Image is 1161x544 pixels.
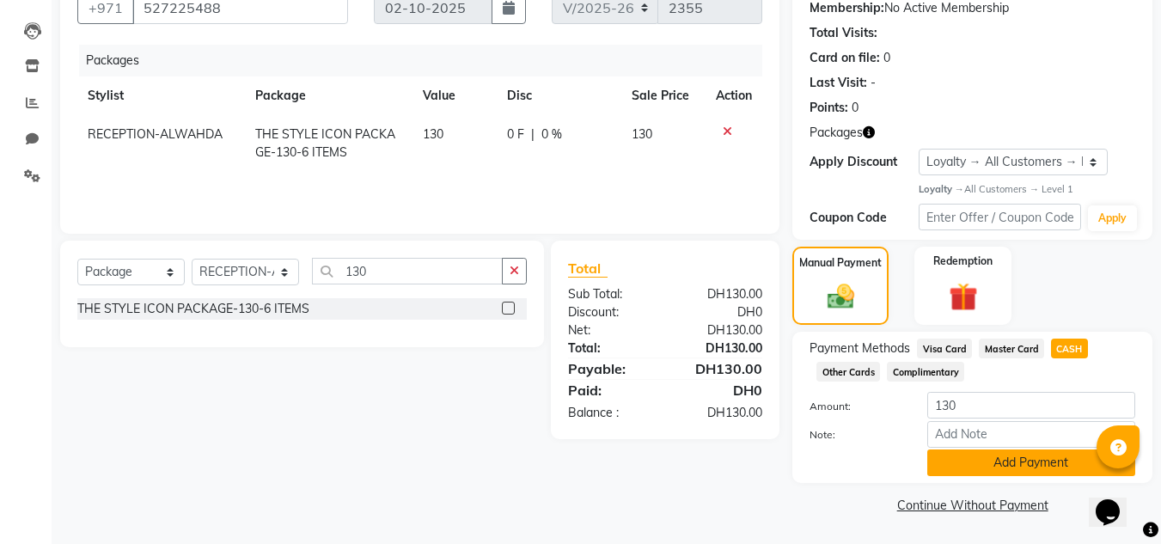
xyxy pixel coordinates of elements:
span: THE STYLE ICON PACKAGE-130-6 ITEMS [255,126,395,160]
strong: Loyalty → [919,183,964,195]
div: Points: [810,99,848,117]
span: Master Card [979,339,1044,358]
span: 130 [423,126,443,142]
th: Action [706,76,762,115]
div: All Customers → Level 1 [919,182,1135,197]
input: Search [312,258,503,284]
div: Packages [79,45,775,76]
div: Paid: [555,380,665,400]
div: Discount: [555,303,665,321]
div: Total: [555,339,665,358]
div: DH0 [665,380,775,400]
th: Package [245,76,412,115]
th: Disc [497,76,622,115]
div: DH130.00 [665,339,775,358]
img: _cash.svg [819,281,863,312]
a: Continue Without Payment [796,497,1149,515]
span: 0 % [541,125,562,144]
div: Apply Discount [810,153,918,171]
input: Enter Offer / Coupon Code [919,204,1081,230]
button: Add Payment [927,449,1135,476]
div: Total Visits: [810,24,877,42]
span: Other Cards [816,362,880,382]
th: Stylist [77,76,245,115]
div: Net: [555,321,665,339]
div: Coupon Code [810,209,918,227]
th: Value [412,76,497,115]
span: Total [568,260,608,278]
span: RECEPTION-ALWAHDA [88,126,223,142]
button: Apply [1088,205,1137,231]
div: DH0 [665,303,775,321]
label: Amount: [797,399,914,414]
span: 0 F [507,125,524,144]
span: 130 [632,126,652,142]
div: - [871,74,876,92]
div: DH130.00 [665,285,775,303]
div: Balance : [555,404,665,422]
div: 0 [852,99,859,117]
span: | [531,125,535,144]
input: Amount [927,392,1135,419]
span: Payment Methods [810,339,910,358]
div: Card on file: [810,49,880,67]
label: Redemption [933,254,993,269]
div: DH130.00 [665,404,775,422]
iframe: chat widget [1089,475,1144,527]
span: CASH [1051,339,1088,358]
div: Sub Total: [555,285,665,303]
div: DH130.00 [665,321,775,339]
input: Add Note [927,421,1135,448]
div: DH130.00 [665,358,775,379]
th: Sale Price [621,76,706,115]
span: Visa Card [917,339,972,358]
label: Note: [797,427,914,443]
span: Packages [810,124,863,142]
div: THE STYLE ICON PACKAGE-130-6 ITEMS [77,300,309,318]
div: 0 [883,49,890,67]
img: _gift.svg [940,279,987,315]
label: Manual Payment [799,255,882,271]
span: Complimentary [887,362,964,382]
div: Payable: [555,358,665,379]
div: Last Visit: [810,74,867,92]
